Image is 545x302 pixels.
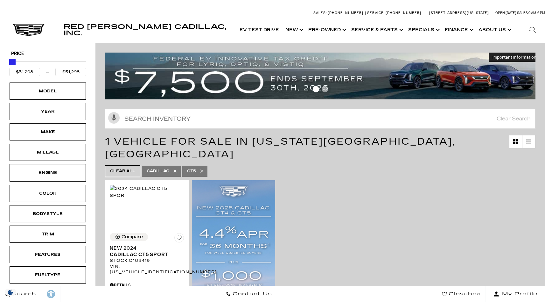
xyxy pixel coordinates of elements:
div: ColorColor [10,185,86,202]
a: Service & Parts [348,17,405,43]
span: New 2024 [110,245,179,251]
div: Pricing Details - New 2024 Cadillac CT5 Sport [110,282,184,288]
input: Maximum [55,68,86,76]
span: Cadillac [147,167,169,175]
a: Pre-Owned [305,17,348,43]
section: Click to Open Cookie Consent Modal [3,289,18,296]
div: VIN: [US_VEHICLE_IDENTIFICATION_NUMBER] [110,263,184,275]
h5: Price [11,51,84,57]
span: Contact Us [231,290,272,298]
img: vrp-tax-ending-august-version [105,53,540,99]
span: Open [DATE] [495,11,516,15]
div: Year [32,108,64,115]
img: Opt-Out Icon [3,289,18,296]
span: Important Information [493,55,536,60]
a: Service: [PHONE_NUMBER] [365,11,423,15]
div: MileageMileage [10,144,86,161]
a: Glovebox [437,286,486,302]
img: 2024 Cadillac CT5 Sport [110,185,184,199]
div: Bodystyle [32,210,64,217]
span: CT5 [187,167,196,175]
svg: Click to toggle on voice search [108,112,120,124]
span: 9 AM-6 PM [528,11,545,15]
span: Glovebox [447,290,481,298]
a: New [282,17,305,43]
span: Cadillac CT5 Sport [110,251,179,258]
div: EngineEngine [10,164,86,181]
div: TrimTrim [10,226,86,243]
div: Trim [32,231,64,238]
span: Search [10,290,36,298]
img: Cadillac Dark Logo with Cadillac White Text [13,24,45,36]
span: Red [PERSON_NAME] Cadillac, Inc. [64,23,226,37]
a: [STREET_ADDRESS][US_STATE] [429,11,489,15]
div: Mileage [32,149,64,156]
div: FueltypeFueltype [10,266,86,284]
div: Compare [122,234,143,240]
span: Sales: [517,11,528,15]
div: MakeMake [10,123,86,140]
span: Service: [367,11,385,15]
span: 1 Vehicle for Sale in [US_STATE][GEOGRAPHIC_DATA], [GEOGRAPHIC_DATA] [105,136,456,160]
div: Fueltype [32,271,64,278]
div: Engine [32,169,64,176]
div: Price [9,57,86,76]
span: Clear All [110,167,135,175]
a: Sales: [PHONE_NUMBER] [313,11,365,15]
div: YearYear [10,103,86,120]
a: Specials [405,17,442,43]
div: BodystyleBodystyle [10,205,86,222]
button: Open user profile menu [486,286,545,302]
span: [PHONE_NUMBER] [386,11,421,15]
span: Sales: [313,11,327,15]
div: FeaturesFeatures [10,246,86,263]
span: [PHONE_NUMBER] [328,11,363,15]
input: Search Inventory [105,109,535,129]
a: EV Test Drive [236,17,282,43]
button: Save Vehicle [174,233,184,245]
a: New 2024Cadillac CT5 Sport [110,245,184,258]
span: Go to slide 2 [322,86,328,92]
button: Compare Vehicle [110,233,148,241]
span: Go to slide 1 [313,86,319,92]
a: Contact Us [221,286,277,302]
div: Model [32,88,64,95]
div: Color [32,190,64,197]
a: Finance [442,17,475,43]
div: Maximum Price [9,59,16,65]
div: Make [32,128,64,135]
div: Features [32,251,64,258]
a: About Us [475,17,513,43]
button: Important Information [489,53,540,62]
div: ModelModel [10,83,86,100]
a: Red [PERSON_NAME] Cadillac, Inc. [64,24,230,36]
div: Stock : C108419 [110,258,184,263]
input: Minimum [9,68,40,76]
span: My Profile [500,290,538,298]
